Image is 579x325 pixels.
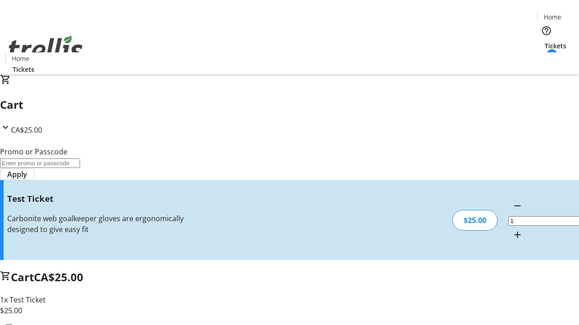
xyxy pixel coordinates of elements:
[5,65,42,74] a: Tickets
[12,54,29,63] span: Home
[508,197,527,215] button: Decrement by one
[7,169,27,180] span: Apply
[34,269,83,284] span: CA$25.00
[537,22,555,40] button: Help
[11,125,42,135] span: CA$25.00
[5,26,86,71] img: Orient E2E Organization 6JrRoDDGgw's Logo
[537,41,574,51] a: Tickets
[544,12,561,22] span: Home
[545,41,566,51] span: Tickets
[537,51,555,69] button: Cart
[7,213,205,235] div: Carbonite web goalkeeper gloves are ergonomically designed to give easy fit
[452,210,498,231] div: $25.00
[13,65,34,74] span: Tickets
[7,192,205,205] h3: Test Ticket
[538,12,567,22] a: Home
[508,226,527,244] button: Increment by one
[6,54,35,63] a: Home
